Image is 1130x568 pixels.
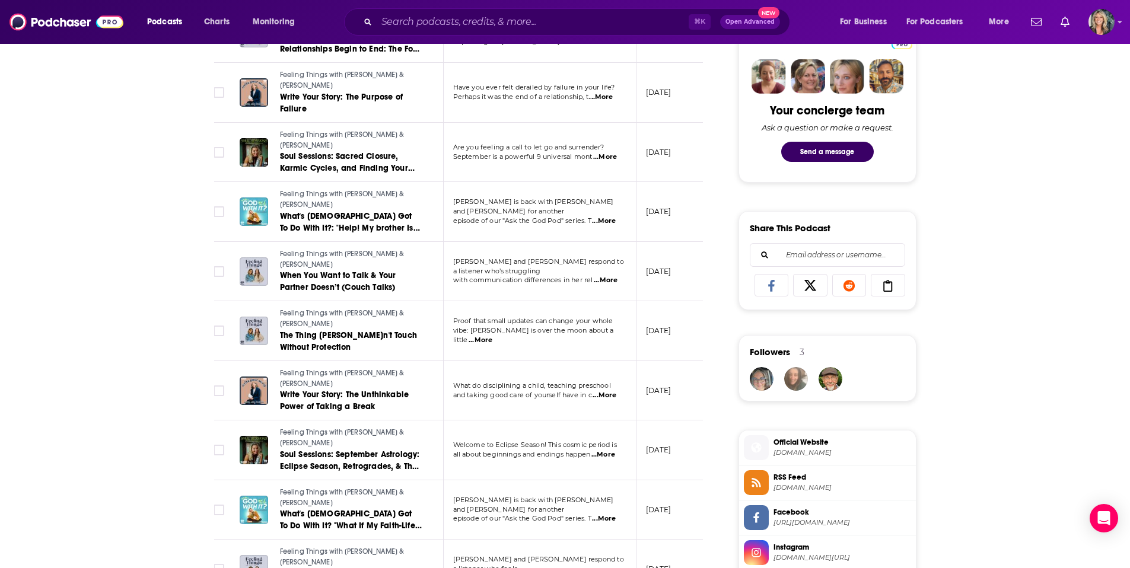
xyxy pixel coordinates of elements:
[1026,12,1046,32] a: Show notifications dropdown
[244,12,310,31] button: open menu
[280,488,405,507] span: Feeling Things with [PERSON_NAME] & [PERSON_NAME]
[1088,9,1115,35] button: Show profile menu
[453,496,614,513] span: [PERSON_NAME] is back with [PERSON_NAME] and [PERSON_NAME] for another
[453,152,593,161] span: September is a powerful 9 universal mont
[280,151,415,185] span: Soul Sessions: Sacred Closure, Karmic Cycles, and Finding Your Truth
[744,435,911,460] a: Official Website[DOMAIN_NAME]
[752,59,786,94] img: Sydney Profile
[214,385,224,396] span: Toggle select row
[9,11,123,33] img: Podchaser - Follow, Share and Rate Podcasts
[646,87,671,97] p: [DATE]
[750,346,790,358] span: Followers
[720,15,780,29] button: Open AdvancedNew
[784,367,808,391] img: madalindawn
[840,14,887,30] span: For Business
[744,470,911,495] a: RSS Feed[DOMAIN_NAME]
[139,12,198,31] button: open menu
[892,40,912,49] img: Podchaser Pro
[793,274,827,296] a: Share on X/Twitter
[280,428,405,447] span: Feeling Things with [PERSON_NAME] & [PERSON_NAME]
[774,542,911,553] span: Instagram
[592,514,616,524] span: ...More
[774,448,911,457] span: iheart.com
[280,389,422,413] a: Write Your Story: The Unthinkable Power of Taking a Break
[899,12,981,31] button: open menu
[646,385,671,395] p: [DATE]
[377,12,689,31] input: Search podcasts, credits, & more...
[214,326,224,336] span: Toggle select row
[280,32,421,66] span: Criticism (Part 1 of How Relationships Begin to End: The Four Horseman)
[1088,9,1115,35] span: Logged in as lisa.beech
[750,243,905,267] div: Search followers
[781,142,874,162] button: Send a message
[800,347,804,358] div: 3
[214,87,224,98] span: Toggle select row
[280,249,422,270] a: Feeling Things with [PERSON_NAME] & [PERSON_NAME]
[832,274,867,296] a: Share on Reddit
[280,210,422,234] a: What's [DEMOGRAPHIC_DATA] Got To Do With It?: "Help! My brother Is an Addict!"
[744,505,911,530] a: Facebook[URL][DOMAIN_NAME]
[832,12,902,31] button: open menu
[280,91,422,115] a: Write Your Story: The Purpose of Failure
[760,244,895,266] input: Email address or username...
[204,14,230,30] span: Charts
[1056,12,1074,32] a: Show notifications dropdown
[593,152,617,162] span: ...More
[750,367,774,391] img: staceyfh
[280,427,422,448] a: Feeling Things with [PERSON_NAME] & [PERSON_NAME]
[774,437,911,448] span: Official Website
[214,445,224,455] span: Toggle select row
[453,326,614,344] span: vibe: [PERSON_NAME] is over the moon about a little
[280,368,422,389] a: Feeling Things with [PERSON_NAME] & [PERSON_NAME]
[774,553,911,562] span: instagram.com/feelingthingspodcast
[871,274,905,296] a: Copy Link
[453,514,591,522] span: episode of our "Ask the God Pod" series. T
[280,270,422,293] a: When You Want to Talk & Your Partner Doesn’t (Couch Talks)
[280,71,405,90] span: Feeling Things with [PERSON_NAME] & [PERSON_NAME]
[453,197,614,215] span: [PERSON_NAME] is back with [PERSON_NAME] and [PERSON_NAME] for another
[593,391,616,400] span: ...More
[280,547,422,567] a: Feeling Things with [PERSON_NAME] & [PERSON_NAME]
[646,266,671,276] p: [DATE]
[280,330,422,353] a: The Thing [PERSON_NAME]n't Touch Without Protection
[689,14,711,30] span: ⌘ K
[280,508,422,532] a: What's [DEMOGRAPHIC_DATA] Got To Do With It? "What If My Faith-Life Is Different From How I Was R...
[744,540,911,565] a: Instagram[DOMAIN_NAME][URL]
[280,330,417,352] span: The Thing [PERSON_NAME]n't Touch Without Protection
[453,216,591,225] span: episode of our "Ask the God Pod" series. T
[453,317,613,325] span: Proof that small updates can change your whole
[1090,504,1118,532] div: Open Intercom Messenger
[453,276,593,284] span: with communication differences in her rel
[774,507,911,518] span: Facebook
[774,483,911,492] span: omnycontent.com
[830,59,864,94] img: Jules Profile
[196,12,237,31] a: Charts
[592,216,616,226] span: ...More
[280,151,422,174] a: Soul Sessions: Sacred Closure, Karmic Cycles, and Finding Your Truth
[355,8,801,36] div: Search podcasts, credits, & more...
[791,59,825,94] img: Barbara Profile
[906,14,963,30] span: For Podcasters
[453,450,591,458] span: all about beginnings and endings happen
[594,276,617,285] span: ...More
[453,381,611,390] span: What do disciplining a child, teaching preschool
[280,92,403,114] span: Write Your Story: The Purpose of Failure
[280,70,422,91] a: Feeling Things with [PERSON_NAME] & [PERSON_NAME]
[280,130,422,151] a: Feeling Things with [PERSON_NAME] & [PERSON_NAME]
[646,206,671,216] p: [DATE]
[453,441,617,449] span: Welcome to Eclipse Season! This cosmic period is
[280,449,422,473] a: Soul Sessions: September Astrology: Eclipse Season, Retrogrades, & The Fall Equinox
[214,206,224,217] span: Toggle select row
[453,92,588,101] span: Perhaps it was the end of a relationship, t
[280,130,405,149] span: Feeling Things with [PERSON_NAME] & [PERSON_NAME]
[280,487,422,508] a: Feeling Things with [PERSON_NAME] & [PERSON_NAME]
[280,509,422,543] span: What's [DEMOGRAPHIC_DATA] Got To Do With It? "What If My Faith-Life Is Different From How I Was R...
[280,390,409,411] span: Write Your Story: The Unthinkable Power of Taking a Break
[453,257,624,275] span: [PERSON_NAME] and [PERSON_NAME] respond to a listener who’s struggling
[453,83,615,91] span: Have you ever felt derailed by failure in your life?
[280,308,422,329] a: Feeling Things with [PERSON_NAME] & [PERSON_NAME]
[774,472,911,483] span: RSS Feed
[280,250,405,269] span: Feeling Things with [PERSON_NAME] & [PERSON_NAME]
[280,189,422,210] a: Feeling Things with [PERSON_NAME] & [PERSON_NAME]
[646,505,671,515] p: [DATE]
